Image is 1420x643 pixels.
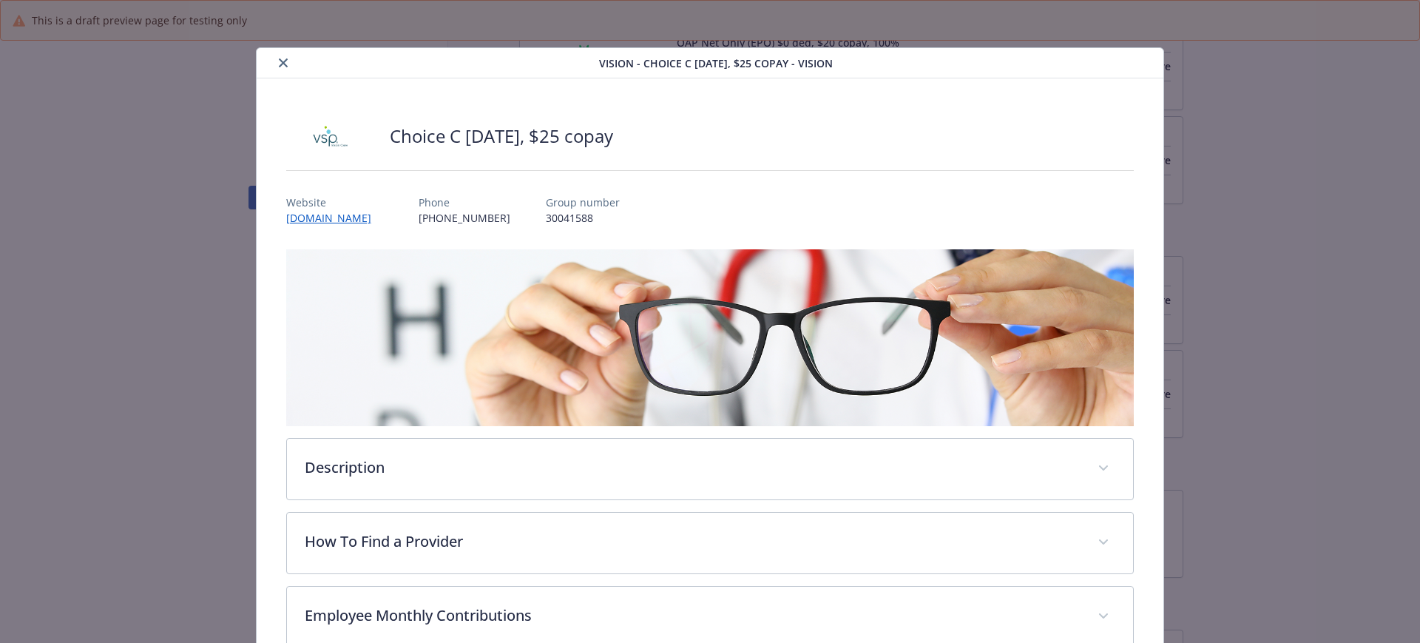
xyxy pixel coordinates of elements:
[274,54,292,72] button: close
[287,513,1134,573] div: How To Find a Provider
[305,457,1081,479] p: Description
[286,114,375,158] img: Vision Service Plan
[286,249,1135,426] img: banner
[305,605,1081,627] p: Employee Monthly Contributions
[419,195,510,210] p: Phone
[287,439,1134,499] div: Description
[305,531,1081,553] p: How To Find a Provider
[546,195,620,210] p: Group number
[286,195,383,210] p: Website
[286,211,383,225] a: [DOMAIN_NAME]
[546,210,620,226] p: 30041588
[419,210,510,226] p: [PHONE_NUMBER]
[390,124,613,149] h2: Choice C [DATE], $25 copay
[599,55,833,71] span: Vision - Choice C [DATE], $25 copay - Vision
